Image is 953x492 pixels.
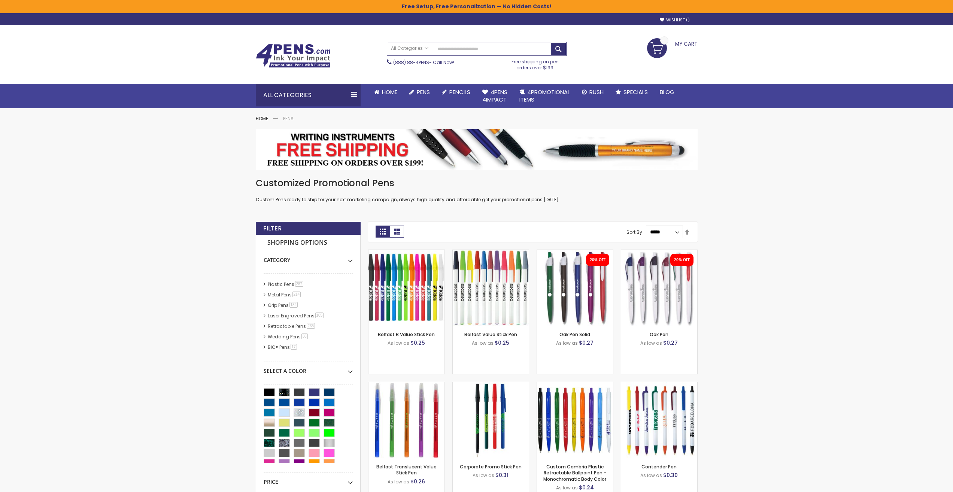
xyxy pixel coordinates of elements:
span: 235 [307,323,315,329]
span: Blog [660,88,674,96]
a: Custom Cambria Plastic Retractable Ballpoint Pen - Monochromatic Body Color [543,464,606,482]
img: Oak Pen Solid [537,250,613,326]
a: BIC® Pens17 [266,344,300,350]
span: $0.24 [579,484,594,491]
img: Pens [256,129,698,170]
span: Specials [623,88,648,96]
a: Belfast Translucent Value Stick Pen [368,382,444,388]
span: 105 [315,313,324,318]
div: All Categories [256,84,361,106]
div: 20% OFF [590,257,606,263]
span: - Call Now! [393,59,454,66]
span: $0.31 [495,471,509,479]
strong: Filter [263,224,282,233]
span: As low as [473,472,494,479]
a: 4PROMOTIONALITEMS [513,84,576,108]
span: Pens [417,88,430,96]
a: Rush [576,84,610,100]
span: 287 [295,281,304,287]
strong: Grid [376,226,390,238]
strong: Shopping Options [264,235,353,251]
div: Price [264,473,353,486]
a: Belfast Value Stick Pen [453,250,529,256]
a: 4Pens4impact [476,84,513,108]
span: $0.25 [495,339,509,347]
img: Corporate Promo Stick Pen [453,382,529,458]
span: As low as [388,479,409,485]
span: $0.27 [579,339,594,347]
span: 4Pens 4impact [482,88,507,103]
img: Belfast B Value Stick Pen [368,250,444,326]
h1: Customized Promotional Pens [256,177,698,189]
a: Laser Engraved Pens105 [266,313,327,319]
span: 17 [291,344,297,350]
a: Retractable Pens235 [266,323,318,329]
a: Specials [610,84,654,100]
img: Custom Cambria Plastic Retractable Ballpoint Pen - Monochromatic Body Color [537,382,613,458]
a: Belfast B Value Stick Pen [378,331,435,338]
a: Contender Pen [621,382,697,388]
a: (888) 88-4PENS [393,59,429,66]
img: Belfast Translucent Value Stick Pen [368,382,444,458]
span: As low as [388,340,409,346]
div: Free shipping on pen orders over $199 [504,56,567,71]
img: Belfast Value Stick Pen [453,250,529,326]
a: Pens [403,84,436,100]
span: All Categories [391,45,428,51]
img: Contender Pen [621,382,697,458]
span: Rush [589,88,604,96]
a: Oak Pen [621,250,697,256]
a: Pencils [436,84,476,100]
span: 214 [292,292,301,297]
a: All Categories [387,42,432,55]
span: Pencils [449,88,470,96]
a: Grip Pens184 [266,302,301,308]
a: Belfast B Value Stick Pen [368,250,444,256]
span: $0.27 [663,339,678,347]
a: Oak Pen Solid [537,250,613,256]
span: $0.25 [410,339,425,347]
div: Category [264,251,353,264]
span: 4PROMOTIONAL ITEMS [519,88,570,103]
span: As low as [472,340,494,346]
a: Home [256,115,268,122]
a: Wedding Pens38 [266,333,310,340]
img: 4Pens Custom Pens and Promotional Products [256,44,331,68]
span: As low as [556,485,578,491]
a: Oak Pen [650,331,668,338]
div: Select A Color [264,362,353,375]
a: Belfast Translucent Value Stick Pen [376,464,437,476]
a: Metal Pens214 [266,292,304,298]
div: Custom Pens ready to ship for your next marketing campaign, always high quality and affordable ge... [256,177,698,203]
div: 20% OFF [674,257,690,263]
span: Home [382,88,397,96]
a: Belfast Value Stick Pen [464,331,517,338]
span: $0.30 [663,471,678,479]
a: Oak Pen Solid [559,331,590,338]
a: Plastic Pens287 [266,281,306,287]
span: 184 [289,302,298,308]
span: 38 [301,333,308,339]
span: As low as [640,340,662,346]
a: Corporate Promo Stick Pen [453,382,529,388]
a: Contender Pen [641,464,677,470]
a: Blog [654,84,680,100]
span: As low as [640,472,662,479]
strong: Pens [283,115,294,122]
a: Corporate Promo Stick Pen [460,464,522,470]
a: Home [368,84,403,100]
span: $0.26 [410,478,425,485]
a: Wishlist [660,17,690,23]
img: Oak Pen [621,250,697,326]
span: As low as [556,340,578,346]
label: Sort By [626,229,642,235]
a: Custom Cambria Plastic Retractable Ballpoint Pen - Monochromatic Body Color [537,382,613,388]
